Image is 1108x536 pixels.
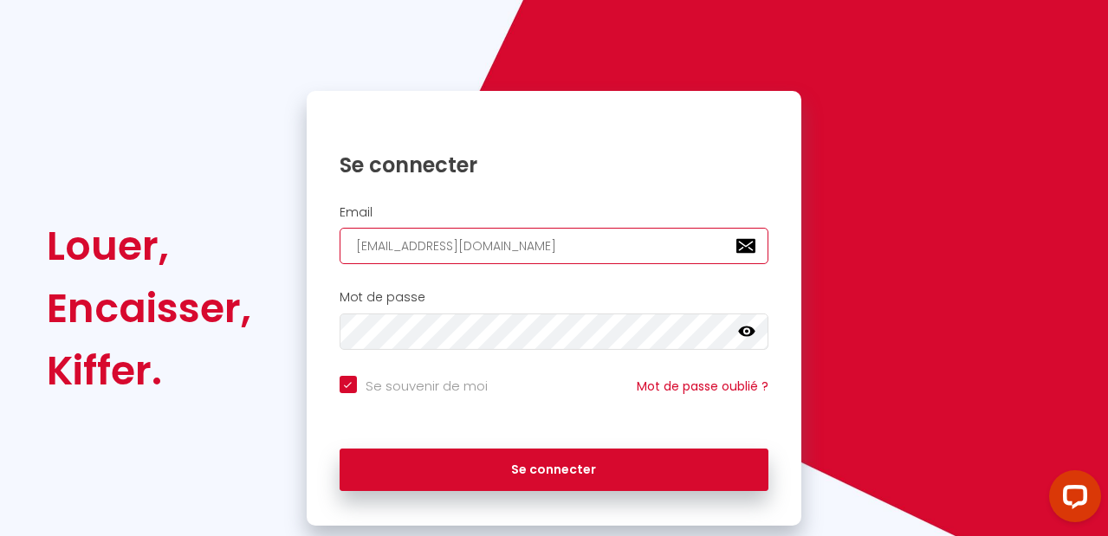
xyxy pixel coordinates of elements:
[1035,463,1108,536] iframe: LiveChat chat widget
[48,277,252,339] div: Encaisser,
[340,152,769,178] h1: Se connecter
[48,339,252,402] div: Kiffer.
[340,449,769,492] button: Se connecter
[340,228,769,264] input: Ton Email
[637,378,768,395] a: Mot de passe oublié ?
[340,290,769,305] h2: Mot de passe
[48,215,252,277] div: Louer,
[340,205,769,220] h2: Email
